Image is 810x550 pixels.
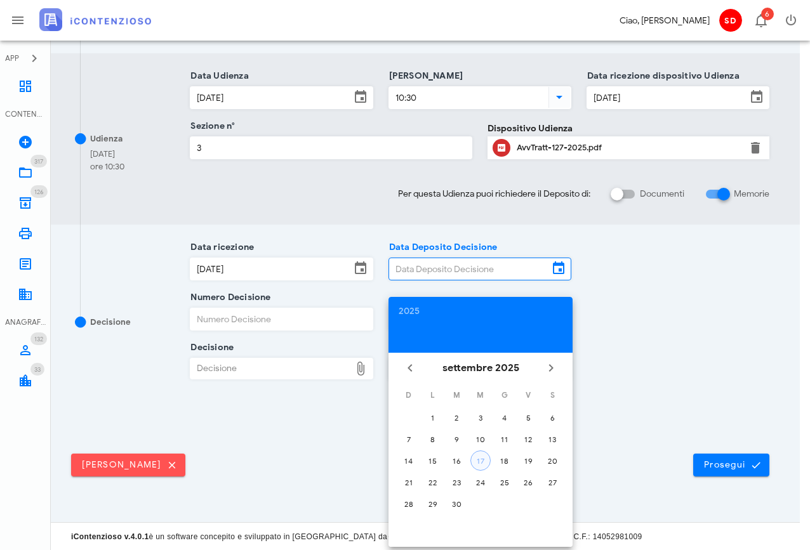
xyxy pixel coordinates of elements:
[446,413,467,422] div: 2
[399,472,419,492] button: 21
[446,499,467,509] div: 30
[385,70,463,82] label: [PERSON_NAME]
[34,157,43,166] span: 317
[190,358,350,379] div: Decisione
[423,494,443,514] button: 29
[446,429,467,449] button: 9
[495,435,515,444] div: 11
[389,258,548,280] input: Data Deposito Decisione
[517,384,540,406] th: V
[518,407,538,428] button: 5
[542,413,562,422] div: 6
[715,5,745,36] button: SD
[422,384,444,406] th: L
[399,456,419,466] div: 14
[470,413,491,422] div: 3
[620,14,710,27] div: Ciao, [PERSON_NAME]
[399,357,422,379] button: Il mese scorso
[470,407,491,428] button: 3
[5,108,46,120] div: CONTENZIOSO
[518,478,538,487] div: 26
[187,291,270,304] label: Numero Decisione
[470,478,491,487] div: 24
[542,478,562,487] div: 27
[423,413,443,422] div: 1
[518,450,538,471] button: 19
[446,456,467,466] div: 16
[540,357,562,379] button: Il prossimo mese
[30,332,47,345] span: Distintivo
[470,435,491,444] div: 10
[90,316,131,329] div: Decisione
[389,87,546,108] input: Ora Udienza
[399,429,419,449] button: 7
[385,341,454,354] label: Tipo Decisione
[470,450,491,471] button: 17
[34,335,43,343] span: 132
[90,133,123,145] div: Udienza
[446,450,467,471] button: 16
[90,160,124,173] div: ore 10:30
[399,494,419,514] button: 28
[719,9,742,32] span: SD
[542,407,562,428] button: 6
[90,148,124,160] div: [DATE]
[542,472,562,492] button: 27
[517,138,740,158] div: Clicca per aprire un'anteprima del file o scaricarlo
[495,450,515,471] button: 18
[190,137,471,159] input: Sezione n°
[423,456,443,466] div: 15
[761,8,774,20] span: Distintivo
[734,188,769,200] label: Memorie
[423,499,443,509] div: 29
[542,429,562,449] button: 13
[495,413,515,422] div: 4
[71,454,185,476] button: [PERSON_NAME]
[495,472,515,492] button: 25
[517,143,740,153] div: AvvTratt-127-2025.pdf
[81,459,175,471] span: [PERSON_NAME]
[470,472,491,492] button: 24
[423,407,443,428] button: 1
[446,407,467,428] button: 2
[518,413,538,422] div: 5
[542,435,562,444] div: 13
[30,363,44,376] span: Distintivo
[5,317,46,328] div: ANAGRAFICA
[398,187,590,200] span: Per questa Udienza puoi richiedere il Deposito di:
[39,8,151,31] img: logo-text-2x.png
[471,456,490,466] div: 17
[30,155,47,167] span: Distintivo
[470,429,491,449] button: 10
[493,139,510,157] button: Clicca per aprire un'anteprima del file o scaricarlo
[385,241,498,254] label: Data Deposito Decisione
[446,435,467,444] div: 9
[542,450,562,471] button: 20
[693,454,769,476] button: Prosegui
[493,384,516,406] th: G
[399,499,419,509] div: 28
[495,456,515,466] div: 18
[399,435,419,444] div: 7
[748,140,763,155] button: Elimina
[518,472,538,492] button: 26
[446,494,467,514] button: 30
[187,341,234,354] label: Decisione
[583,70,740,82] label: Data ricezione dispositivo Udienza
[30,185,48,198] span: Distintivo
[542,456,562,466] div: 20
[423,472,443,492] button: 22
[495,478,515,487] div: 25
[423,450,443,471] button: 15
[445,384,468,406] th: M
[495,429,515,449] button: 11
[703,459,759,471] span: Prosegui
[437,355,524,381] button: settembre 2025
[640,188,684,200] label: Documenti
[34,365,41,374] span: 33
[399,307,562,316] div: 2025
[187,120,235,133] label: Sezione n°
[518,435,538,444] div: 12
[745,5,776,36] button: Distintivo
[469,384,492,406] th: M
